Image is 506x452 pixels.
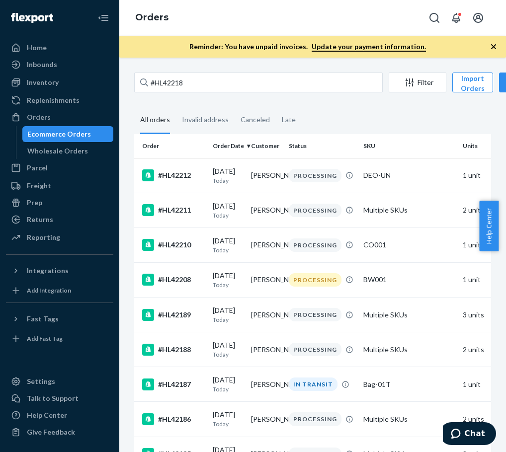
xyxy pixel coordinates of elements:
[142,378,205,390] div: #HL42187
[468,8,488,28] button: Open account menu
[247,262,285,297] td: [PERSON_NAME]
[363,170,455,180] div: DEO-UN
[389,73,446,92] button: Filter
[213,305,243,324] div: [DATE]
[213,281,243,289] p: Today
[27,43,47,53] div: Home
[27,286,71,295] div: Add Integration
[247,298,285,332] td: [PERSON_NAME]
[213,315,243,324] p: Today
[359,298,459,332] td: Multiple SKUs
[363,379,455,389] div: Bag-01T
[134,73,383,92] input: Search orders
[289,343,341,356] div: PROCESSING
[140,107,170,134] div: All orders
[27,314,59,324] div: Fast Tags
[247,402,285,437] td: [PERSON_NAME]
[289,412,341,426] div: PROCESSING
[27,95,80,105] div: Replenishments
[6,178,113,194] a: Freight
[142,344,205,356] div: #HL42188
[282,107,296,133] div: Late
[11,13,53,23] img: Flexport logo
[389,77,446,87] div: Filter
[213,410,243,428] div: [DATE]
[6,331,113,347] a: Add Fast Tag
[247,227,285,262] td: [PERSON_NAME]
[135,12,169,23] a: Orders
[213,385,243,393] p: Today
[27,232,60,242] div: Reporting
[459,332,497,367] td: 2 units
[6,40,113,56] a: Home
[6,263,113,279] button: Integrations
[6,407,113,423] a: Help Center
[446,8,466,28] button: Open notifications
[142,169,205,181] div: #HL42212
[27,163,48,173] div: Parcel
[6,374,113,389] a: Settings
[247,158,285,193] td: [PERSON_NAME]
[142,204,205,216] div: #HL42211
[452,73,493,92] button: Import Orders
[6,311,113,327] button: Fast Tags
[424,8,444,28] button: Open Search Box
[247,367,285,402] td: [PERSON_NAME]
[27,198,42,208] div: Prep
[27,334,63,343] div: Add Fast Tag
[27,215,53,225] div: Returns
[251,142,281,150] div: Customer
[247,193,285,227] td: [PERSON_NAME]
[213,236,243,254] div: [DATE]
[289,238,341,252] div: PROCESSING
[134,134,209,158] th: Order
[213,201,243,220] div: [DATE]
[6,390,113,406] button: Talk to Support
[6,212,113,227] a: Returns
[459,367,497,402] td: 1 unit
[213,246,243,254] p: Today
[459,262,497,297] td: 1 unit
[22,126,114,142] a: Ecommerce Orders
[241,107,270,133] div: Canceled
[459,298,497,332] td: 3 units
[127,3,176,32] ol: breadcrumbs
[6,424,113,440] button: Give Feedback
[213,350,243,359] p: Today
[289,273,341,287] div: PROCESSING
[213,420,243,428] p: Today
[359,402,459,437] td: Multiple SKUs
[213,211,243,220] p: Today
[93,8,113,28] button: Close Navigation
[213,271,243,289] div: [DATE]
[142,309,205,321] div: #HL42189
[6,229,113,245] a: Reporting
[459,134,497,158] th: Units
[289,308,341,321] div: PROCESSING
[27,181,51,191] div: Freight
[6,92,113,108] a: Replenishments
[209,134,247,158] th: Order Date
[22,143,114,159] a: Wholesale Orders
[359,134,459,158] th: SKU
[459,193,497,227] td: 2 units
[459,402,497,437] td: 2 units
[459,158,497,193] td: 1 unit
[27,427,75,437] div: Give Feedback
[27,60,57,70] div: Inbounds
[189,42,426,52] p: Reminder: You have unpaid invoices.
[247,332,285,367] td: [PERSON_NAME]
[6,283,113,299] a: Add Integration
[285,134,359,158] th: Status
[6,109,113,125] a: Orders
[182,107,229,133] div: Invalid address
[359,193,459,227] td: Multiple SKUs
[213,176,243,185] p: Today
[479,201,499,251] button: Help Center
[213,166,243,185] div: [DATE]
[213,375,243,393] div: [DATE]
[289,169,341,182] div: PROCESSING
[213,340,243,359] div: [DATE]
